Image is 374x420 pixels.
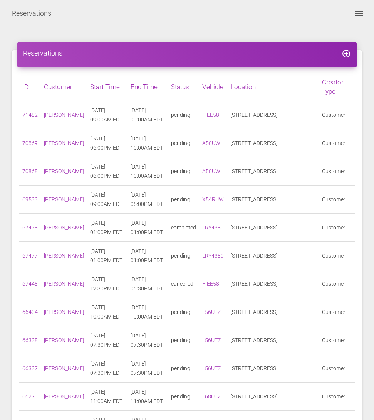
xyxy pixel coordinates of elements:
a: LRY4389 [202,253,224,259]
td: pending [168,129,199,157]
a: X54RUW [202,196,224,202]
a: 70869 [22,140,38,146]
td: [DATE] 01:00PM EDT [87,242,127,270]
td: completed [168,214,199,242]
td: pending [168,242,199,270]
td: [DATE] 06:30PM EDT [127,270,168,298]
a: 66404 [22,309,38,315]
td: Customer [319,157,355,186]
td: Customer [319,383,355,411]
td: [DATE] 01:00PM EDT [127,242,168,270]
td: [STREET_ADDRESS] [228,383,319,411]
a: [PERSON_NAME] [44,168,84,174]
td: pending [168,298,199,326]
td: Customer [319,270,355,298]
td: [DATE] 09:00AM EDT [127,101,168,129]
td: [STREET_ADDRESS] [228,129,319,157]
h4: Reservations [23,48,351,58]
a: A50UWL [202,140,223,146]
a: [PERSON_NAME] [44,281,84,287]
td: [DATE] 12:30PM EDT [87,270,127,298]
td: [DATE] 10:00AM EDT [127,129,168,157]
a: 67448 [22,281,38,287]
a: 71482 [22,112,38,118]
a: FIEE58 [202,112,219,118]
td: pending [168,383,199,411]
th: Location [228,73,319,101]
td: cancelled [168,270,199,298]
td: pending [168,354,199,383]
td: [STREET_ADDRESS] [228,186,319,214]
th: Customer [41,73,87,101]
a: 66270 [22,393,38,400]
td: [DATE] 06:00PM EDT [87,157,127,186]
td: [DATE] 11:00AM EDT [87,383,127,411]
button: Toggle navigation [350,9,368,18]
a: Reservations [12,4,51,23]
td: [STREET_ADDRESS] [228,354,319,383]
a: [PERSON_NAME] [44,140,84,146]
th: End Time [127,73,168,101]
a: 67478 [22,224,38,231]
a: [PERSON_NAME] [44,196,84,202]
a: [PERSON_NAME] [44,309,84,315]
td: [STREET_ADDRESS] [228,101,319,129]
td: Customer [319,101,355,129]
th: Status [168,73,199,101]
td: Customer [319,214,355,242]
td: pending [168,186,199,214]
a: L68UTZ [202,393,221,400]
td: [DATE] 10:00AM EDT [127,157,168,186]
a: FIEE58 [202,281,219,287]
a: L56UTZ [202,337,221,343]
td: [DATE] 09:00AM EDT [87,186,127,214]
td: pending [168,157,199,186]
a: LRY4389 [202,224,224,231]
a: [PERSON_NAME] [44,224,84,231]
a: 66338 [22,337,38,343]
th: Vehicle [199,73,228,101]
td: [DATE] 01:00PM EDT [87,214,127,242]
td: [STREET_ADDRESS] [228,270,319,298]
a: [PERSON_NAME] [44,337,84,343]
td: [DATE] 01:00PM EDT [127,214,168,242]
a: 67477 [22,253,38,259]
th: Creator Type [319,73,355,101]
td: pending [168,326,199,354]
td: [DATE] 11:00AM EDT [127,383,168,411]
td: Customer [319,242,355,270]
td: [DATE] 07:30PM EDT [87,326,127,354]
a: L56UTZ [202,309,221,315]
td: Customer [319,186,355,214]
td: [STREET_ADDRESS] [228,242,319,270]
a: 69533 [22,196,38,202]
a: L56UTZ [202,365,221,371]
a: add_circle_outline [342,49,351,57]
td: Customer [319,354,355,383]
td: [DATE] 07:30PM EDT [127,354,168,383]
a: [PERSON_NAME] [44,393,84,400]
td: [STREET_ADDRESS] [228,214,319,242]
td: [DATE] 05:00PM EDT [127,186,168,214]
a: [PERSON_NAME] [44,253,84,259]
td: Customer [319,326,355,354]
td: [DATE] 07:30PM EDT [87,354,127,383]
td: [DATE] 09:00AM EDT [87,101,127,129]
td: [DATE] 10:00AM EDT [127,298,168,326]
td: [DATE] 06:00PM EDT [87,129,127,157]
a: 70868 [22,168,38,174]
td: [STREET_ADDRESS] [228,298,319,326]
td: [STREET_ADDRESS] [228,157,319,186]
a: A50UWL [202,168,223,174]
th: ID [19,73,41,101]
td: pending [168,101,199,129]
th: Start Time [87,73,127,101]
a: [PERSON_NAME] [44,365,84,371]
td: [DATE] 07:30PM EDT [127,326,168,354]
i: add_circle_outline [342,49,351,58]
td: Customer [319,129,355,157]
td: [DATE] 10:00AM EDT [87,298,127,326]
td: [STREET_ADDRESS] [228,326,319,354]
a: [PERSON_NAME] [44,112,84,118]
td: Customer [319,298,355,326]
